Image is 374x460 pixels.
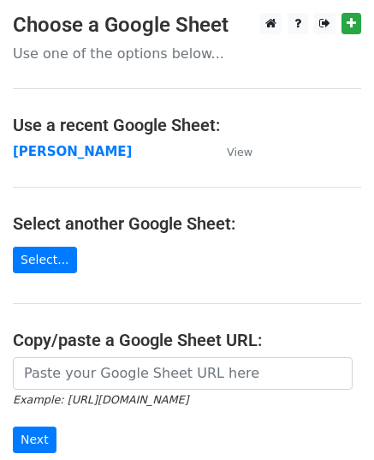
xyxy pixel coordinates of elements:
[13,393,188,406] small: Example: [URL][DOMAIN_NAME]
[13,330,361,350] h4: Copy/paste a Google Sheet URL:
[13,213,361,234] h4: Select another Google Sheet:
[13,427,56,453] input: Next
[13,13,361,38] h3: Choose a Google Sheet
[13,115,361,135] h4: Use a recent Google Sheet:
[227,146,252,158] small: View
[13,144,132,159] a: [PERSON_NAME]
[210,144,252,159] a: View
[13,247,77,273] a: Select...
[13,45,361,63] p: Use one of the options below...
[13,357,353,390] input: Paste your Google Sheet URL here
